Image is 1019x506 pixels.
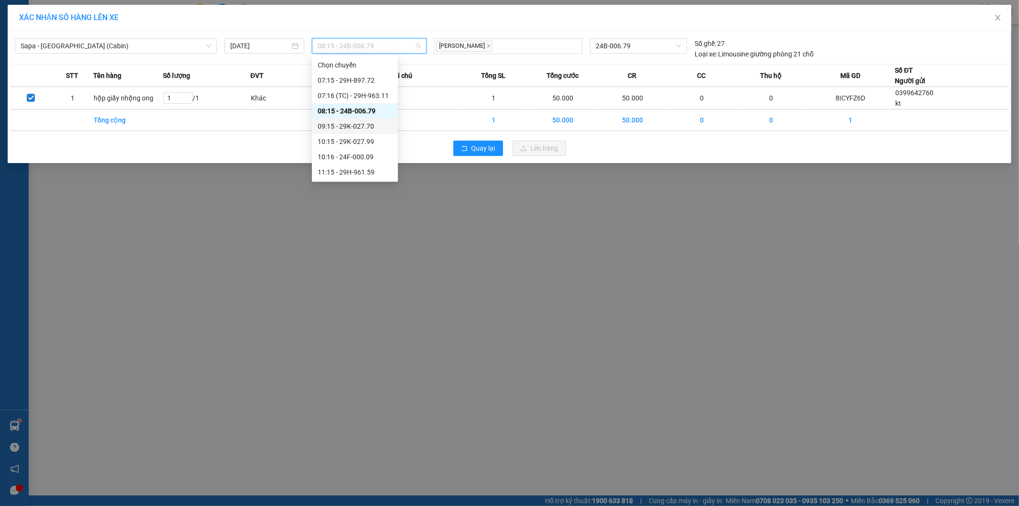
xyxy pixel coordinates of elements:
[93,110,162,131] td: Tổng cộng
[459,87,528,110] td: 1
[163,87,250,110] td: / 1
[895,65,925,86] div: Số ĐT Người gửi
[695,49,717,59] span: Loại xe:
[513,141,566,156] button: uploadLên hàng
[481,70,505,81] span: Tổng SL
[667,87,737,110] td: 0
[598,87,667,110] td: 50.000
[459,110,528,131] td: 1
[596,39,681,53] span: 24B-006.79
[318,121,392,132] div: 09:15 - 29K-027.70
[436,41,493,52] span: [PERSON_NAME]
[761,70,782,81] span: Thu hộ
[318,167,392,177] div: 11:15 - 29H-961.59
[895,99,901,107] span: kt
[985,5,1011,32] button: Close
[461,145,468,153] span: rollback
[806,87,895,110] td: 8ICYFZ6D
[695,49,814,59] div: Limousine giường phòng 21 chỗ
[528,87,598,110] td: 50.000
[93,87,162,110] td: hộp giấy nhộng ong
[547,70,579,81] span: Tổng cước
[250,87,320,110] td: Khác
[628,70,636,81] span: CR
[806,110,895,131] td: 1
[695,38,716,49] span: Số ghế:
[318,90,392,101] div: 07:16 (TC) - 29H-963.11
[250,70,264,81] span: ĐVT
[230,41,290,51] input: 15/08/2025
[318,106,392,116] div: 08:15 - 24B-006.79
[472,143,495,154] span: Quay lại
[667,110,737,131] td: 0
[163,70,190,81] span: Số lượng
[66,70,78,81] span: STT
[318,152,392,162] div: 10:16 - 24F-000.09
[695,38,725,49] div: 27
[389,87,459,110] td: ---
[93,70,121,81] span: Tên hàng
[697,70,706,81] span: CC
[312,57,398,73] div: Chọn chuyến
[840,70,860,81] span: Mã GD
[994,14,1002,22] span: close
[895,89,933,97] span: 0399642760
[318,136,392,147] div: 10:15 - 29K-027.99
[737,87,806,110] td: 0
[737,110,806,131] td: 0
[598,110,667,131] td: 50.000
[389,70,412,81] span: Ghi chú
[19,13,118,22] span: XÁC NHẬN SỐ HÀNG LÊN XE
[52,87,93,110] td: 1
[318,39,421,53] span: 08:15 - 24B-006.79
[486,44,491,48] span: close
[318,75,392,86] div: 07:15 - 29H-897.72
[453,141,503,156] button: rollbackQuay lại
[528,110,598,131] td: 50.000
[318,60,392,70] div: Chọn chuyến
[21,39,211,53] span: Sapa - Hà Nội (Cabin)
